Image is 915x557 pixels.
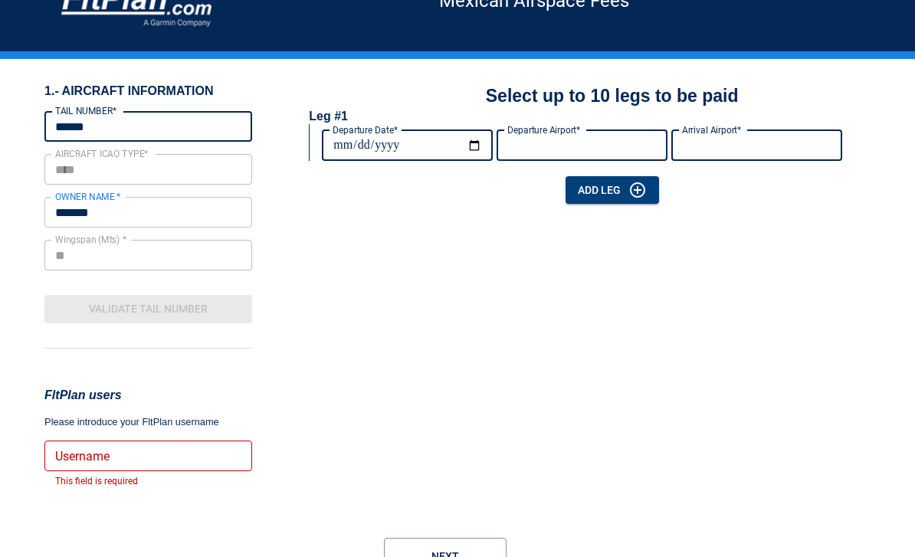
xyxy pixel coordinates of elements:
h3: FltPlan users [44,385,252,405]
p: Please introduce your FltPlan username [44,414,252,430]
button: Add Leg [566,176,659,205]
label: Departure Airport* [507,123,580,136]
h6: 1.- AIRCRAFT INFORMATION [44,84,252,99]
label: Departure Date* [333,123,398,136]
label: Arrival Airport* [682,123,741,136]
label: OWNER NAME * [55,190,121,203]
label: TAIL NUMBER* [55,104,116,117]
label: Wingspan (Mts) * [55,233,126,246]
h6: Leg #1 [309,109,348,124]
p: This field is required [55,474,241,490]
label: AIRCRAFT ICAO TYPE* [55,147,149,160]
h4: Select up to 10 legs to be paid [486,84,739,108]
